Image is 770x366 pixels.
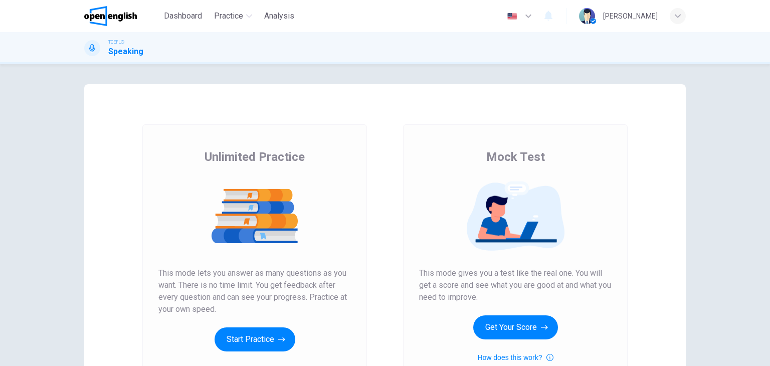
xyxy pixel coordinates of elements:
[579,8,595,24] img: Profile picture
[260,7,298,25] button: Analysis
[477,351,553,363] button: How does this work?
[419,267,612,303] span: This mode gives you a test like the real one. You will get a score and see what you are good at a...
[84,6,137,26] img: OpenEnglish logo
[473,315,558,339] button: Get Your Score
[264,10,294,22] span: Analysis
[214,10,243,22] span: Practice
[205,149,305,165] span: Unlimited Practice
[215,327,295,351] button: Start Practice
[160,7,206,25] button: Dashboard
[486,149,545,165] span: Mock Test
[210,7,256,25] button: Practice
[506,13,518,20] img: en
[164,10,202,22] span: Dashboard
[158,267,351,315] span: This mode lets you answer as many questions as you want. There is no time limit. You get feedback...
[108,39,124,46] span: TOEFL®
[603,10,658,22] div: [PERSON_NAME]
[108,46,143,58] h1: Speaking
[84,6,160,26] a: OpenEnglish logo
